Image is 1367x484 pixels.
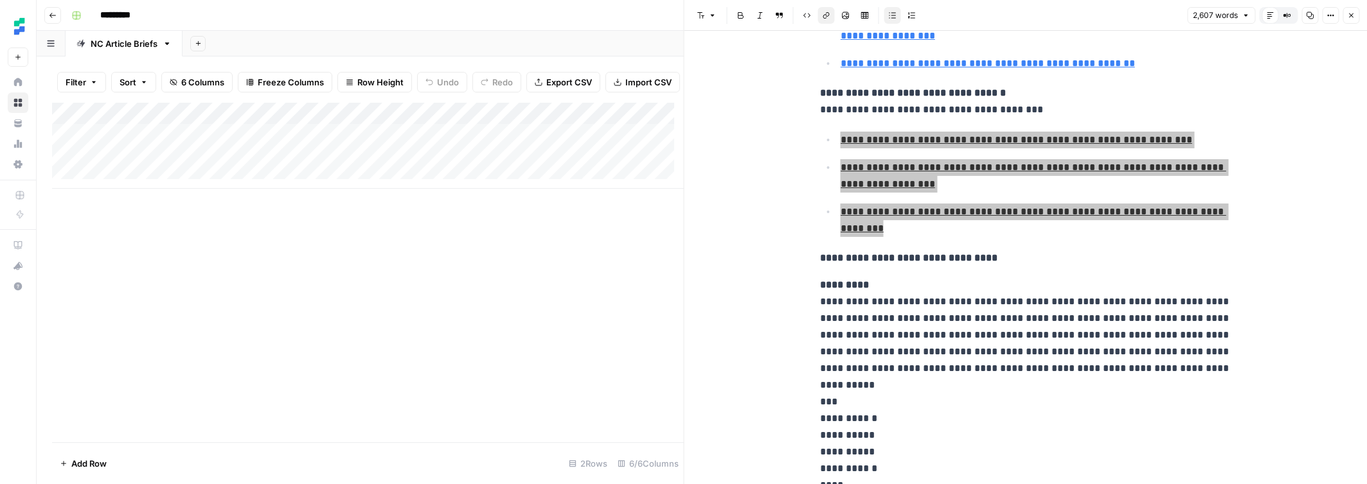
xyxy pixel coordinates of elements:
[8,154,28,175] a: Settings
[337,72,412,92] button: Row Height
[161,72,233,92] button: 6 Columns
[8,92,28,113] a: Browse
[8,255,28,276] button: What's new?
[120,76,136,89] span: Sort
[546,76,592,89] span: Export CSV
[8,276,28,297] button: Help + Support
[8,235,28,255] a: AirOps Academy
[8,10,28,42] button: Workspace: Ten Speed
[52,453,114,474] button: Add Row
[526,72,600,92] button: Export CSV
[66,31,183,56] a: NC Article Briefs
[238,72,332,92] button: Freeze Columns
[91,37,157,50] div: NC Article Briefs
[437,76,459,89] span: Undo
[417,72,467,92] button: Undo
[8,15,31,38] img: Ten Speed Logo
[564,453,612,474] div: 2 Rows
[258,76,324,89] span: Freeze Columns
[71,457,107,470] span: Add Row
[8,113,28,134] a: Your Data
[1193,10,1238,21] span: 2,607 words
[66,76,86,89] span: Filter
[605,72,680,92] button: Import CSV
[181,76,224,89] span: 6 Columns
[1187,7,1255,24] button: 2,607 words
[357,76,404,89] span: Row Height
[612,453,684,474] div: 6/6 Columns
[625,76,672,89] span: Import CSV
[492,76,513,89] span: Redo
[57,72,106,92] button: Filter
[8,134,28,154] a: Usage
[472,72,521,92] button: Redo
[111,72,156,92] button: Sort
[8,72,28,92] a: Home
